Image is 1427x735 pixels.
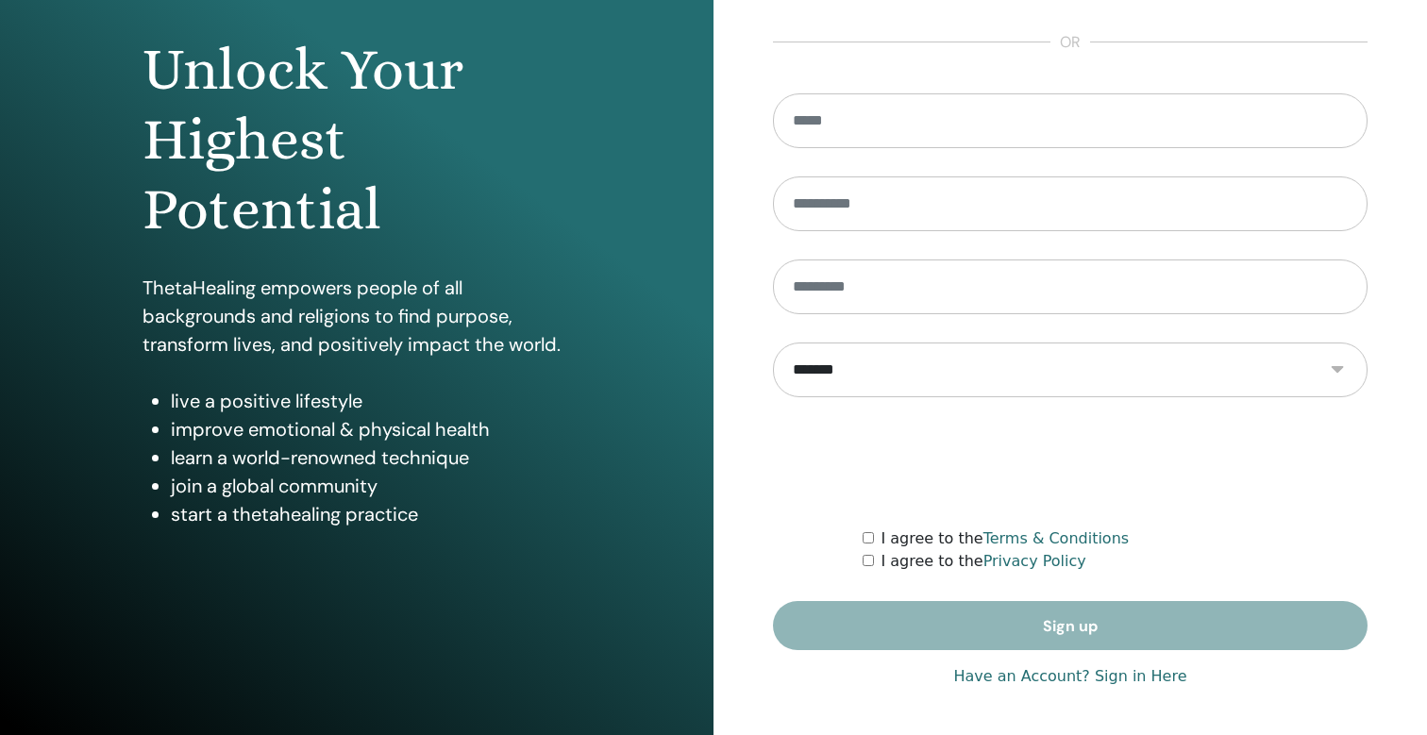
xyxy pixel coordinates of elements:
label: I agree to the [881,550,1086,573]
h1: Unlock Your Highest Potential [143,35,571,245]
li: improve emotional & physical health [171,415,571,443]
li: start a thetahealing practice [171,500,571,528]
a: Terms & Conditions [983,529,1129,547]
a: Have an Account? Sign in Here [953,665,1186,688]
iframe: reCAPTCHA [927,426,1214,499]
label: I agree to the [881,527,1130,550]
span: or [1050,31,1090,54]
li: learn a world-renowned technique [171,443,571,472]
p: ThetaHealing empowers people of all backgrounds and religions to find purpose, transform lives, a... [143,274,571,359]
li: join a global community [171,472,571,500]
li: live a positive lifestyle [171,387,571,415]
a: Privacy Policy [983,552,1086,570]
